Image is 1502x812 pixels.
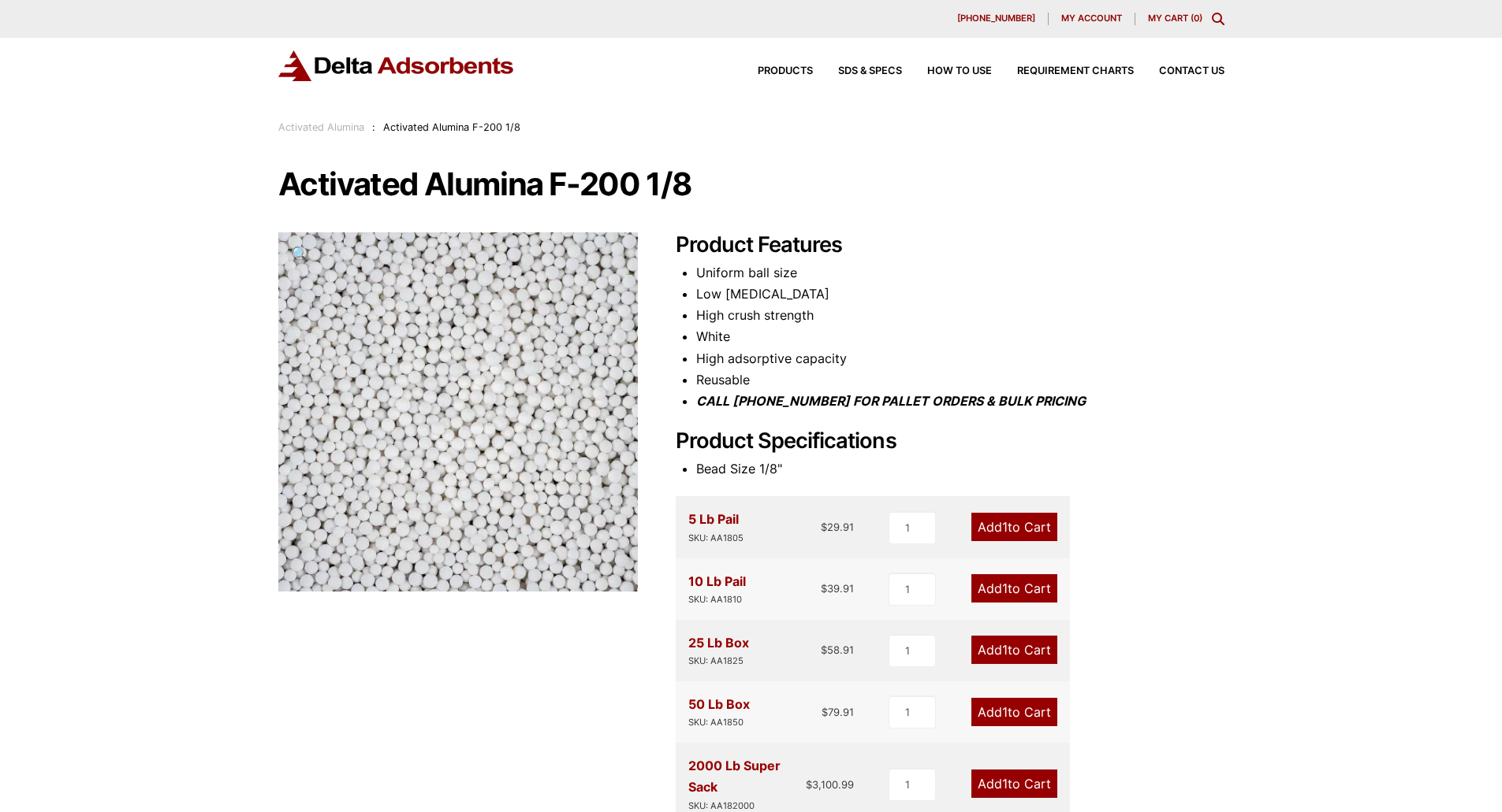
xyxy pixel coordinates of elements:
span: 1 [1002,580,1008,596]
span: $ [821,521,827,533]
li: Uniform ball size [696,262,1224,284]
span: $ [821,582,827,595]
span: My account [1061,14,1122,23]
a: Requirement Charts [992,66,1134,76]
li: High crush strength [696,305,1224,326]
span: $ [821,643,827,656]
a: Contact Us [1134,66,1224,76]
li: White [696,326,1224,347]
span: Products [758,66,813,76]
span: 1 [1002,776,1008,792]
bdi: 3,100.99 [806,778,854,791]
span: SDS & SPECS [838,66,902,76]
a: [PHONE_NUMBER] [945,13,1049,25]
li: Reusable [696,369,1224,391]
a: Add1to Cart [971,574,1057,603]
span: $ [822,706,828,718]
h2: Product Specifications [676,428,1224,454]
div: Toggle Modal Content [1212,13,1224,25]
bdi: 39.91 [821,582,854,595]
bdi: 79.91 [822,706,854,718]
div: SKU: AA1850 [688,715,750,730]
a: Activated Alumina [278,121,364,133]
div: SKU: AA1825 [688,654,749,669]
i: CALL [PHONE_NUMBER] FOR PALLET ORDERS & BULK PRICING [696,393,1086,409]
a: Add1to Cart [971,769,1057,798]
div: SKU: AA1805 [688,531,744,546]
span: How to Use [927,66,992,76]
span: 1 [1002,519,1008,535]
span: $ [806,778,812,791]
div: 10 Lb Pail [688,571,746,607]
div: SKU: AA1810 [688,592,746,607]
a: My Cart (0) [1148,13,1202,24]
a: How to Use [902,66,992,76]
li: Low [MEDICAL_DATA] [696,284,1224,305]
li: Bead Size 1/8" [696,458,1224,480]
div: 25 Lb Box [688,632,749,669]
span: Contact Us [1159,66,1224,76]
span: [PHONE_NUMBER] [957,14,1035,23]
span: 1 [1002,642,1008,658]
h2: Product Features [676,232,1224,258]
a: My account [1049,13,1135,25]
bdi: 29.91 [821,521,854,533]
div: 50 Lb Box [688,694,750,730]
a: SDS & SPECS [813,66,902,76]
bdi: 58.91 [821,643,854,656]
a: Add1to Cart [971,698,1057,726]
span: : [372,121,375,133]
span: 0 [1194,13,1199,24]
span: Requirement Charts [1017,66,1134,76]
span: 🔍 [291,245,309,262]
span: Activated Alumina F-200 1/8 [383,121,520,133]
a: View full-screen image gallery [278,232,322,276]
div: 5 Lb Pail [688,509,744,545]
a: Products [732,66,813,76]
a: Add1to Cart [971,636,1057,664]
img: Delta Adsorbents [278,50,515,81]
a: Add1to Cart [971,513,1057,541]
h1: Activated Alumina F-200 1/8 [278,168,1224,201]
span: 1 [1002,704,1008,720]
li: High adsorptive capacity [696,348,1224,369]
